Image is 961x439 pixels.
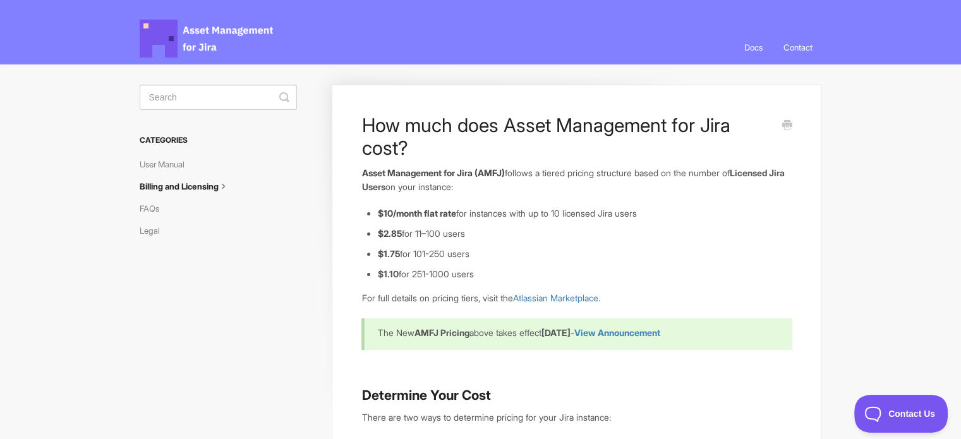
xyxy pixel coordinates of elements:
b: $1.10 [377,268,398,279]
strong: $10/month flat rate [377,208,456,219]
a: Docs [735,30,772,64]
a: Contact [774,30,822,64]
li: for 251-1000 users [377,267,792,281]
input: Search [140,85,297,110]
a: Print this Article [782,119,792,133]
b: Licensed Jira Users [361,167,784,192]
li: for 11–100 users [377,227,792,241]
b: [DATE] [541,327,570,338]
b: AMFJ Pricing [414,327,469,338]
a: FAQs [140,198,169,219]
li: for instances with up to 10 licensed Jira users [377,207,792,220]
p: follows a tiered pricing structure based on the number of on your instance: [361,166,792,193]
p: There are two ways to determine pricing for your Jira instance: [361,411,792,424]
p: For full details on pricing tiers, visit the . [361,291,792,305]
a: Billing and Licensing [140,176,239,196]
a: Atlassian Marketplace [512,292,598,303]
a: User Manual [140,154,194,174]
a: Legal [140,220,169,241]
h3: Categories [140,129,297,152]
span: Asset Management for Jira Docs [140,20,275,57]
iframe: Toggle Customer Support [854,395,948,433]
li: for 101-250 users [377,247,792,261]
p: The New above takes effect - [377,326,776,340]
strong: Asset Management for Jira (AMFJ) [361,167,504,178]
strong: $2.85 [377,228,401,239]
h3: Determine Your Cost [361,387,792,404]
h1: How much does Asset Management for Jira cost? [361,114,773,159]
a: View Announcement [574,327,660,338]
strong: $1.75 [377,248,399,259]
